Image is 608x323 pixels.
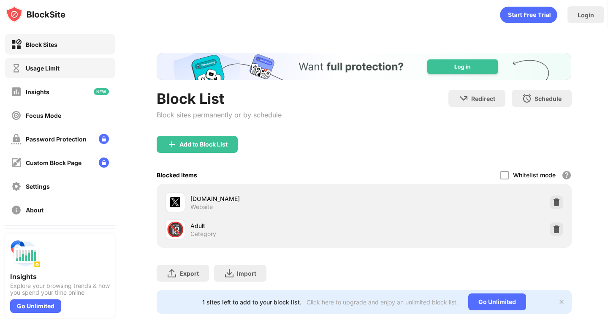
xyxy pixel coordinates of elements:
div: Export [179,270,199,277]
img: push-insights.svg [10,239,41,269]
img: focus-off.svg [11,110,22,121]
img: password-protection-off.svg [11,134,22,144]
div: Category [190,230,216,238]
div: 🔞 [166,221,184,238]
div: Blocked Items [157,171,197,179]
div: Block Sites [26,41,57,48]
img: block-on.svg [11,39,22,50]
img: settings-off.svg [11,181,22,192]
div: Settings [26,183,50,190]
img: lock-menu.svg [99,157,109,168]
iframe: Banner [157,53,571,80]
div: Block sites permanently or by schedule [157,111,282,119]
img: about-off.svg [11,205,22,215]
div: Adult [190,221,364,230]
div: Focus Mode [26,112,61,119]
div: Insights [10,272,110,281]
div: Explore your browsing trends & how you spend your time online [10,282,110,296]
div: 1 sites left to add to your block list. [202,299,301,306]
div: Website [190,203,213,211]
div: Login [578,11,594,19]
img: logo-blocksite.svg [6,6,65,23]
img: favicons [170,197,180,207]
div: Schedule [535,95,562,102]
div: animation [500,6,557,23]
img: time-usage-off.svg [11,63,22,73]
div: Redirect [471,95,495,102]
div: Usage Limit [26,65,60,72]
div: Whitelist mode [513,171,556,179]
div: Go Unlimited [468,293,526,310]
div: Block List [157,90,282,107]
div: Add to Block List [179,141,228,148]
div: Insights [26,88,49,95]
div: Import [237,270,256,277]
img: customize-block-page-off.svg [11,157,22,168]
img: lock-menu.svg [99,134,109,144]
div: About [26,206,43,214]
img: insights-off.svg [11,87,22,97]
img: new-icon.svg [94,88,109,95]
div: Custom Block Page [26,159,81,166]
img: x-button.svg [558,299,565,305]
div: Click here to upgrade and enjoy an unlimited block list. [307,299,458,306]
div: Password Protection [26,136,87,143]
div: Go Unlimited [10,299,61,313]
div: [DOMAIN_NAME] [190,194,364,203]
